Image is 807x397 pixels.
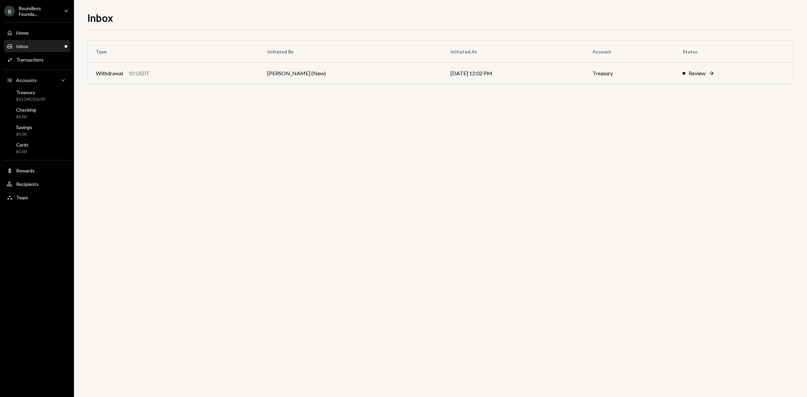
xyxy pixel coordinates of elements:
a: Home [4,27,70,39]
th: Initiated By [259,41,443,63]
a: Accounts [4,74,70,86]
a: Savings$0.00 [4,122,70,138]
div: $0.00 [16,114,36,120]
div: Cards [16,142,29,148]
h1: Inbox [87,11,113,24]
a: Rewards [4,164,70,176]
th: Status [675,41,793,63]
div: Inbox [16,43,28,49]
a: Team [4,191,70,203]
a: Recipients [4,178,70,190]
td: [PERSON_NAME] (New) [259,63,443,84]
div: Review [689,69,705,77]
div: Recipients [16,181,39,187]
div: 10 USDT [128,69,150,77]
th: Type [88,41,259,63]
div: Withdrawal [96,69,123,77]
a: Inbox [4,40,70,52]
div: Savings [16,124,32,130]
a: Treasury$13,540,016.09 [4,87,70,104]
a: Transactions [4,53,70,66]
div: Team [16,195,28,200]
th: Account [584,41,674,63]
td: Treasury [584,63,674,84]
div: Checking [16,107,36,113]
div: Accounts [16,77,37,83]
div: Home [16,30,29,36]
div: Treasury [16,89,45,95]
div: $13,540,016.09 [16,96,45,102]
a: Checking$0.00 [4,105,70,121]
td: [DATE] 12:02 PM [443,63,584,84]
div: $0.00 [16,149,29,155]
a: Cards$0.00 [4,140,70,156]
div: Transactions [16,57,44,63]
div: B [4,6,15,16]
div: Rewards [16,168,35,173]
div: Boundless Founda... [19,5,59,17]
div: $0.00 [16,131,32,137]
th: Initiated At [443,41,584,63]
